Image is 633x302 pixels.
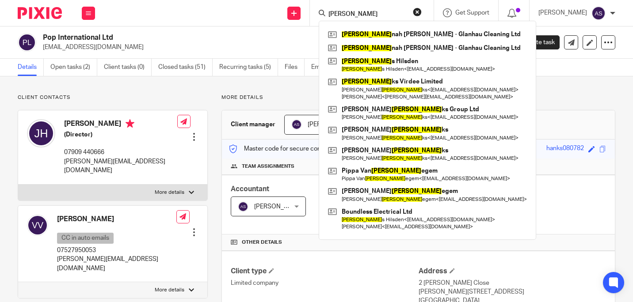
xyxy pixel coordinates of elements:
p: CC in auto emails [57,233,114,244]
span: Other details [242,239,282,246]
span: Team assignments [242,163,294,170]
p: More details [155,287,184,294]
p: Client contacts [18,94,208,101]
a: Open tasks (2) [50,59,97,76]
img: svg%3E [238,201,248,212]
span: Get Support [455,10,489,16]
p: Master code for secure communications and files [229,144,381,153]
span: [PERSON_NAME] [254,204,303,210]
h4: [PERSON_NAME] [64,119,177,130]
a: Details [18,59,44,76]
img: svg%3E [18,33,36,52]
h4: Client type [231,267,418,276]
span: [PERSON_NAME] [308,121,356,128]
p: [PERSON_NAME][EMAIL_ADDRESS][DOMAIN_NAME] [57,255,176,273]
p: [EMAIL_ADDRESS][DOMAIN_NAME] [43,43,495,52]
a: Emails [311,59,336,76]
p: 07527950053 [57,246,176,255]
img: svg%3E [27,119,55,147]
span: Accountant [231,185,269,193]
input: Search [328,11,407,19]
a: Closed tasks (51) [158,59,213,76]
p: Limited company [231,279,418,287]
h4: [PERSON_NAME] [57,215,176,224]
p: [PERSON_NAME] [538,8,587,17]
i: Primary [126,119,134,128]
h3: Client manager [231,120,275,129]
p: [PERSON_NAME][EMAIL_ADDRESS][DOMAIN_NAME] [64,157,177,175]
a: Recurring tasks (5) [219,59,278,76]
h2: Pop International Ltd [43,33,404,42]
p: [PERSON_NAME][STREET_ADDRESS] [419,287,606,296]
img: svg%3E [291,119,302,130]
img: svg%3E [591,6,606,20]
p: More details [221,94,615,101]
p: 2 [PERSON_NAME] Close [419,279,606,287]
p: More details [155,189,184,196]
h5: (Director) [64,130,177,139]
div: hanks080782 [546,144,584,154]
p: 07909 440666 [64,148,177,157]
a: Client tasks (0) [104,59,152,76]
img: Pixie [18,7,62,19]
button: Clear [413,8,422,16]
img: svg%3E [27,215,48,236]
h4: Address [419,267,606,276]
a: Files [285,59,305,76]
